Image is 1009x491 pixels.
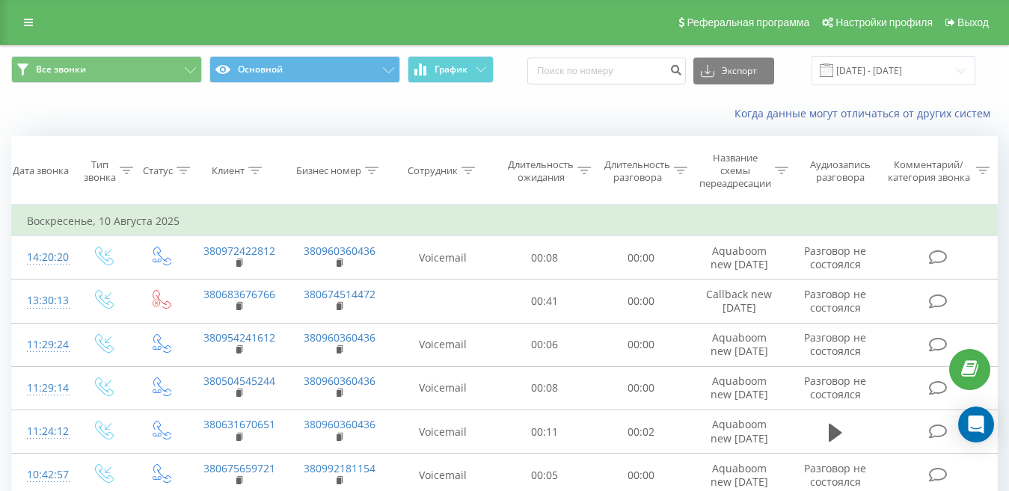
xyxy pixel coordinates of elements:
[203,417,275,431] a: 380631670651
[593,280,690,323] td: 00:00
[27,374,58,403] div: 11:29:14
[203,461,275,475] a: 380675659721
[203,244,275,258] a: 380972422812
[803,158,878,184] div: Аудиозапись разговора
[497,410,593,454] td: 00:11
[408,56,494,83] button: График
[304,244,375,258] a: 380960360436
[27,460,58,490] div: 10:42:57
[304,417,375,431] a: 380960360436
[12,206,998,236] td: Воскресенье, 10 Августа 2025
[203,374,275,388] a: 380504545244
[689,236,789,280] td: Aquaboom new [DATE]
[203,330,275,345] a: 380954241612
[593,366,690,410] td: 00:00
[693,58,774,84] button: Экспорт
[885,158,972,184] div: Комментарий/категория звонка
[304,287,375,301] a: 380674514472
[389,410,497,454] td: Voicemail
[734,106,998,120] a: Когда данные могут отличаться от других систем
[689,366,789,410] td: Aquaboom new [DATE]
[689,323,789,366] td: Aquaboom new [DATE]
[304,461,375,475] a: 380992181154
[143,164,173,177] div: Статус
[604,158,670,184] div: Длительность разговора
[527,58,686,84] input: Поиск по номеру
[593,410,690,454] td: 00:02
[804,330,866,358] span: Разговор не состоялся
[203,287,275,301] a: 380683676766
[27,330,58,359] div: 11:29:24
[804,461,866,489] span: Разговор не состоялся
[36,64,86,75] span: Все звонки
[27,243,58,272] div: 14:20:20
[958,407,994,442] div: Open Intercom Messenger
[497,236,593,280] td: 00:08
[27,286,58,315] div: 13:30:13
[497,280,593,323] td: 00:41
[408,164,458,177] div: Сотрудник
[687,16,809,28] span: Реферальная программа
[389,366,497,410] td: Voicemail
[435,64,467,75] span: График
[296,164,361,177] div: Бизнес номер
[804,374,866,401] span: Разговор не состоялся
[699,152,771,190] div: Название схемы переадресации
[689,410,789,454] td: Aquaboom new [DATE]
[389,236,497,280] td: Voicemail
[11,56,202,83] button: Все звонки
[957,16,989,28] span: Выход
[497,323,593,366] td: 00:06
[804,244,866,271] span: Разговор не состоялся
[389,323,497,366] td: Voicemail
[689,280,789,323] td: Callback new [DATE]
[84,158,116,184] div: Тип звонка
[508,158,574,184] div: Длительность ожидания
[804,287,866,315] span: Разговор не состоялся
[304,330,375,345] a: 380960360436
[209,56,400,83] button: Основной
[13,164,69,177] div: Дата звонка
[593,323,690,366] td: 00:00
[593,236,690,280] td: 00:00
[27,417,58,446] div: 11:24:12
[212,164,245,177] div: Клиент
[304,374,375,388] a: 380960360436
[835,16,933,28] span: Настройки профиля
[497,366,593,410] td: 00:08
